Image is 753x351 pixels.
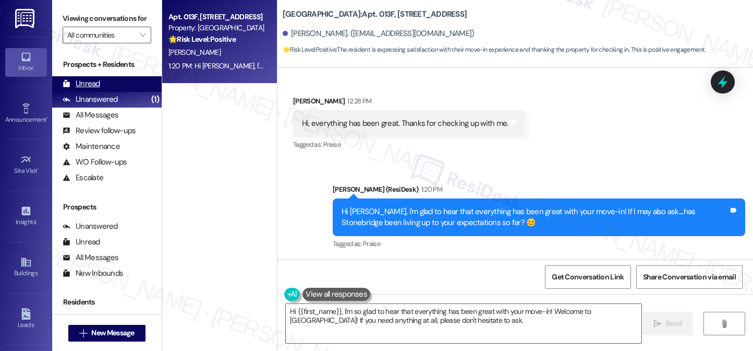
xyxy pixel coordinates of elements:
[63,141,120,152] div: Maintenance
[293,96,525,110] div: [PERSON_NAME]
[168,61,700,71] div: 1:20 PM: Hi [PERSON_NAME], I'm glad to hear that everything has been great with your move-in! If ...
[63,172,103,183] div: Escalate
[68,325,145,342] button: New Message
[653,320,661,328] i: 
[333,236,745,251] div: Tagged as:
[63,252,118,263] div: All Messages
[5,151,47,179] a: Site Visit •
[5,202,47,230] a: Insights •
[333,184,745,198] div: [PERSON_NAME] (ResiDesk)
[5,48,47,76] a: Inbox
[642,312,693,335] button: Send
[419,184,442,195] div: 1:20 PM
[63,94,118,105] div: Unanswered
[79,329,87,337] i: 
[15,9,37,28] img: ResiDesk Logo
[63,157,127,168] div: WO Follow-ups
[342,206,728,229] div: Hi [PERSON_NAME], I'm glad to hear that everything has been great with your move-in! If I may als...
[63,268,123,279] div: New Inbounds
[63,10,151,27] label: Viewing conversations for
[302,118,508,129] div: Hi, everything has been great. Thanks for checking up with me.
[283,45,336,54] strong: 🌟 Risk Level: Positive
[168,22,265,33] div: Property: [GEOGRAPHIC_DATA]
[545,265,630,289] button: Get Conversation Link
[345,96,371,107] div: 12:28 PM
[149,91,162,108] div: (1)
[36,217,38,224] span: •
[168,34,236,44] strong: 🌟 Risk Level: Positive
[552,272,624,283] span: Get Conversation Link
[5,305,47,333] a: Leads
[283,28,475,39] div: [PERSON_NAME]. ([EMAIL_ADDRESS][DOMAIN_NAME])
[38,166,39,173] span: •
[52,202,162,213] div: Prospects
[323,140,341,149] span: Praise
[283,44,706,55] span: : The resident is expressing satisfaction with their move-in experience and thanking the property...
[91,327,134,338] span: New Message
[140,31,145,39] i: 
[63,125,136,136] div: Review follow-ups
[720,320,728,328] i: 
[363,239,380,248] span: Praise
[52,297,162,308] div: Residents
[283,9,467,20] b: [GEOGRAPHIC_DATA]: Apt. 013F, [STREET_ADDRESS]
[63,110,118,121] div: All Messages
[52,59,162,70] div: Prospects + Residents
[293,137,525,152] div: Tagged as:
[63,221,118,232] div: Unanswered
[636,265,743,289] button: Share Conversation via email
[643,272,736,283] span: Share Conversation via email
[63,78,100,89] div: Unread
[67,27,135,43] input: All communities
[168,11,265,22] div: Apt. 013F, [STREET_ADDRESS]
[665,318,682,329] span: Send
[168,48,221,57] span: [PERSON_NAME]
[63,237,100,248] div: Unread
[5,253,47,282] a: Buildings
[46,114,48,122] span: •
[286,304,641,343] textarea: Hi {{first_name}}, I'm so glad to hear that everything has been great with your move-in! Welcome ...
